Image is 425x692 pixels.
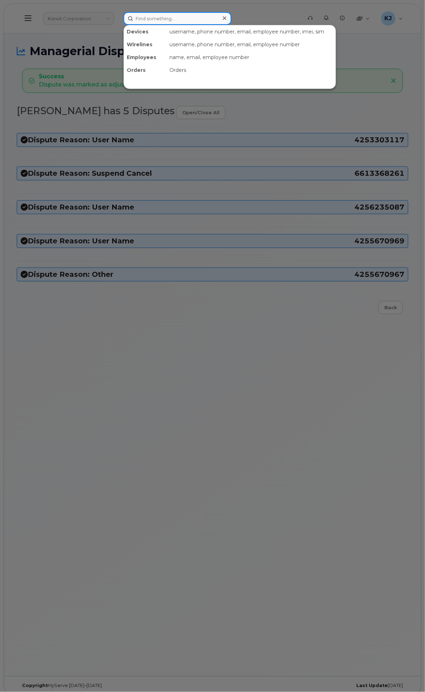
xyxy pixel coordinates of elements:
div: Orders [124,64,167,76]
iframe: Messenger Launcher [394,661,420,687]
div: Wirelines [124,38,167,51]
div: Employees [124,51,167,64]
div: name, email, employee number [167,51,336,64]
div: Orders [167,64,336,76]
div: Devices [124,25,167,38]
input: Find something... [124,12,231,25]
div: username, phone number, email, employee number [167,38,336,51]
div: username, phone number, email, employee number, imei, sim [167,25,336,38]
